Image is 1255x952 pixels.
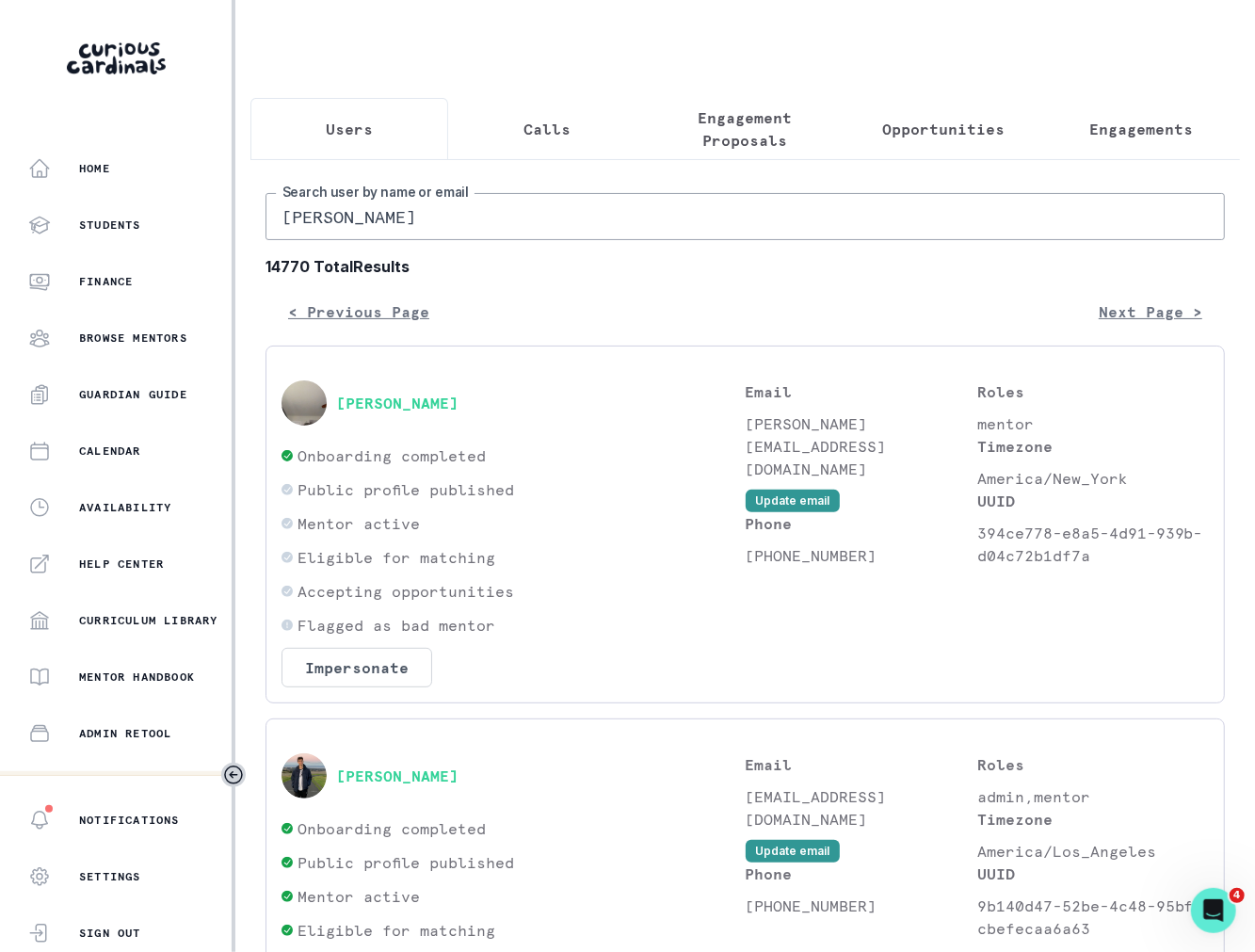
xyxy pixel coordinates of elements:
[746,785,977,831] p: [EMAIL_ADDRESS][DOMAIN_NAME]
[298,614,495,637] p: Flagged as bad mentor
[79,500,171,515] p: Availability
[746,380,977,403] p: Email
[977,522,1209,567] p: 394ce778-e8a5-4d91-939b-d04c72b1df7a
[79,557,164,572] p: Help Center
[746,863,977,885] p: Phone
[67,42,166,74] img: Curious Cardinals Logo
[977,467,1209,490] p: America/New_York
[298,885,420,908] p: Mentor active
[1076,293,1225,331] button: Next Page >
[298,444,486,467] p: Onboarding completed
[336,766,459,785] button: [PERSON_NAME]
[326,118,373,140] p: Users
[265,255,1225,278] b: 14770 Total Results
[977,785,1209,808] p: admin,mentor
[298,546,495,569] p: Eligible for matching
[79,161,110,176] p: Home
[977,490,1209,512] p: UUID
[79,869,141,884] p: Settings
[746,753,977,776] p: Email
[977,863,1209,885] p: UUID
[746,895,977,917] p: [PHONE_NUMBER]
[298,478,514,501] p: Public profile published
[1191,888,1236,933] iframe: Intercom live chat
[977,808,1209,831] p: Timezone
[746,840,840,863] button: Update email
[523,118,571,140] p: Calls
[1230,888,1245,903] span: 4
[298,851,514,874] p: Public profile published
[1089,118,1193,140] p: Engagements
[977,840,1209,863] p: America/Los_Angeles
[336,394,459,412] button: [PERSON_NAME]
[977,435,1209,458] p: Timezone
[79,726,171,741] p: Admin Retool
[977,753,1209,776] p: Roles
[79,331,187,346] p: Browse Mentors
[79,218,141,233] p: Students
[79,926,141,941] p: Sign Out
[977,895,1209,940] p: 9b140d47-52be-4c48-95bf-cbefecaa6a63
[79,670,195,685] p: Mentor Handbook
[977,412,1209,435] p: mentor
[79,444,141,459] p: Calendar
[746,412,977,480] p: [PERSON_NAME][EMAIL_ADDRESS][DOMAIN_NAME]
[298,512,420,535] p: Mentor active
[79,274,133,289] p: Finance
[79,387,187,402] p: Guardian Guide
[977,380,1209,403] p: Roles
[746,490,840,512] button: Update email
[79,613,218,628] p: Curriculum Library
[298,919,495,942] p: Eligible for matching
[221,763,246,787] button: Toggle sidebar
[265,293,452,331] button: < Previous Page
[746,544,977,567] p: [PHONE_NUMBER]
[298,580,514,603] p: Accepting opportunities
[746,512,977,535] p: Phone
[79,813,180,828] p: Notifications
[662,106,828,152] p: Engagement Proposals
[882,118,1005,140] p: Opportunities
[298,817,486,840] p: Onboarding completed
[282,648,432,687] button: Impersonate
